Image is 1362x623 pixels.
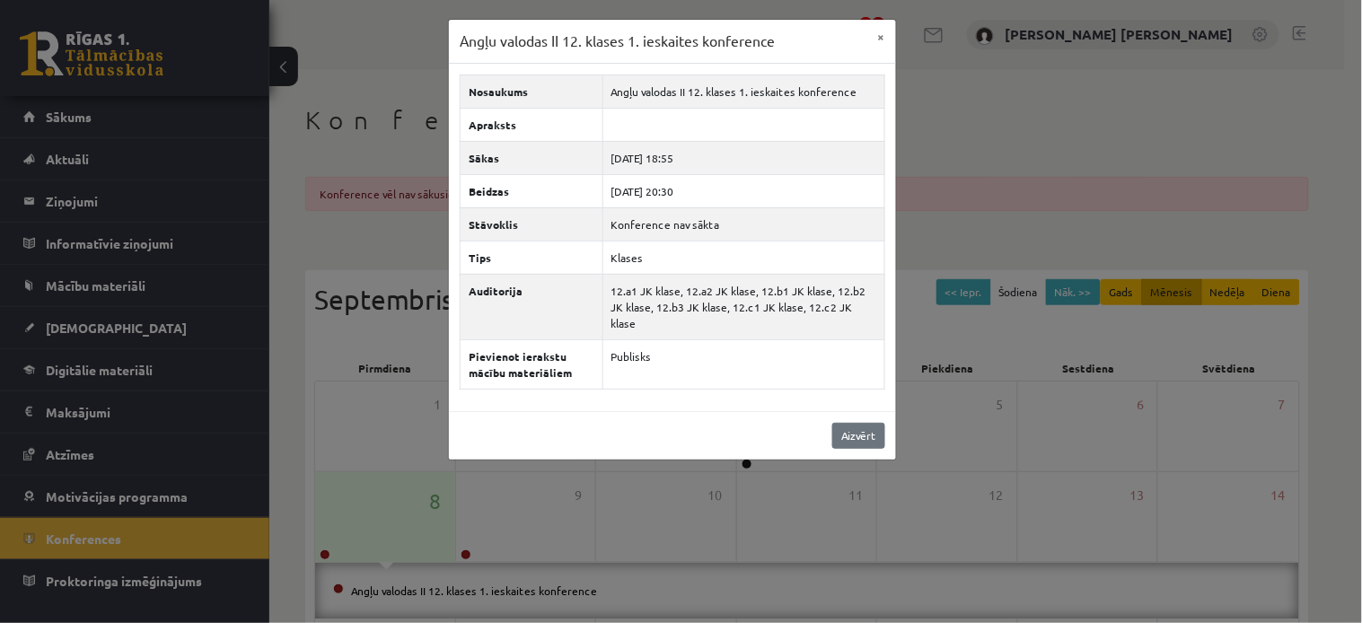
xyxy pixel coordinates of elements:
td: [DATE] 20:30 [602,174,884,207]
th: Tips [461,241,603,274]
h3: Angļu valodas II 12. klases 1. ieskaites konference [460,31,775,52]
th: Auditorija [461,274,603,339]
td: Konference nav sākta [602,207,884,241]
td: Angļu valodas II 12. klases 1. ieskaites konference [602,75,884,108]
th: Sākas [461,141,603,174]
button: × [867,20,896,54]
td: [DATE] 18:55 [602,141,884,174]
th: Beidzas [461,174,603,207]
td: Klases [602,241,884,274]
th: Stāvoklis [461,207,603,241]
th: Apraksts [461,108,603,141]
td: 12.a1 JK klase, 12.a2 JK klase, 12.b1 JK klase, 12.b2 JK klase, 12.b3 JK klase, 12.c1 JK klase, 1... [602,274,884,339]
th: Nosaukums [461,75,603,108]
a: Aizvērt [832,423,885,449]
td: Publisks [602,339,884,389]
th: Pievienot ierakstu mācību materiāliem [461,339,603,389]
